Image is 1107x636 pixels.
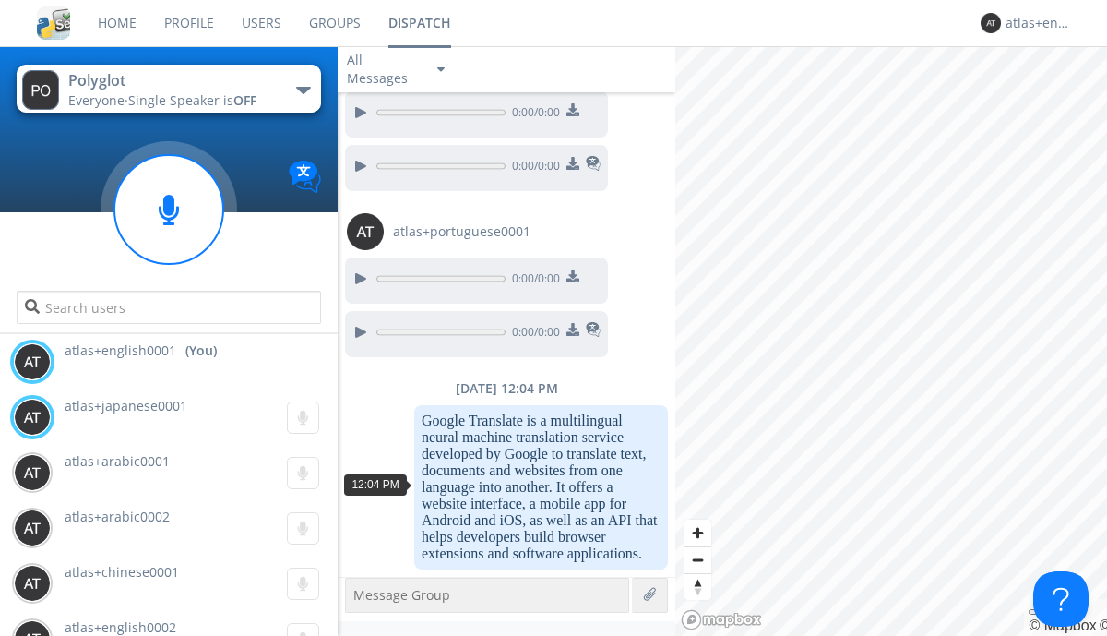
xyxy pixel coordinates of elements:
img: 373638.png [14,454,51,491]
img: 373638.png [347,213,384,250]
img: translated-message [586,156,601,171]
img: caret-down-sm.svg [437,67,445,72]
button: Zoom in [684,520,711,546]
img: 373638.png [22,70,59,110]
img: Translation enabled [289,161,321,193]
img: download media button [566,270,579,282]
a: Mapbox [1029,618,1096,633]
a: Mapbox logo [681,609,762,630]
button: Zoom out [684,546,711,573]
span: This is a translated message [586,154,601,178]
span: atlas+japanese0001 [65,397,187,414]
span: OFF [233,91,256,109]
img: cddb5a64eb264b2086981ab96f4c1ba7 [37,6,70,40]
img: 373638.png [14,399,51,436]
img: download media button [566,157,579,170]
span: 0:00 / 0:00 [506,324,560,344]
img: translated-message [586,322,601,337]
span: 12:04 PM [351,478,399,491]
span: atlas+english0001 [65,342,176,360]
dc-p: Google Translate is a multilingual neural machine translation service developed by Google to tran... [422,413,661,562]
span: 0:00 / 0:00 [506,158,560,178]
span: atlas+arabic0002 [65,508,170,525]
div: All Messages [347,51,421,88]
img: download media button [566,323,579,336]
div: (You) [185,342,217,360]
span: Reset bearing to north [684,574,711,600]
button: Reset bearing to north [684,573,711,600]
img: 373638.png [14,510,51,546]
img: 373638.png [981,13,1001,33]
span: 0:00 / 0:00 [506,270,560,291]
span: Zoom out [684,547,711,573]
span: atlas+chinese0001 [65,563,179,581]
div: Everyone · [68,91,276,110]
img: 373638.png [14,565,51,602]
span: This is a translated message [586,320,601,344]
iframe: Toggle Customer Support [1033,571,1089,627]
button: PolyglotEveryone·Single Speaker isOFF [17,65,320,113]
input: Search users [17,291,320,324]
div: Polyglot [68,70,276,91]
span: Single Speaker is [128,91,256,109]
span: 0:00 / 0:00 [506,104,560,125]
span: atlas+english0002 [65,618,176,636]
span: atlas+portuguese0001 [393,222,530,241]
button: Toggle attribution [1029,609,1043,615]
img: download media button [566,103,579,116]
div: atlas+english0001 [1006,14,1075,32]
img: 373638.png [14,343,51,380]
span: atlas+arabic0001 [65,452,170,470]
div: [DATE] 12:04 PM [338,379,675,398]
